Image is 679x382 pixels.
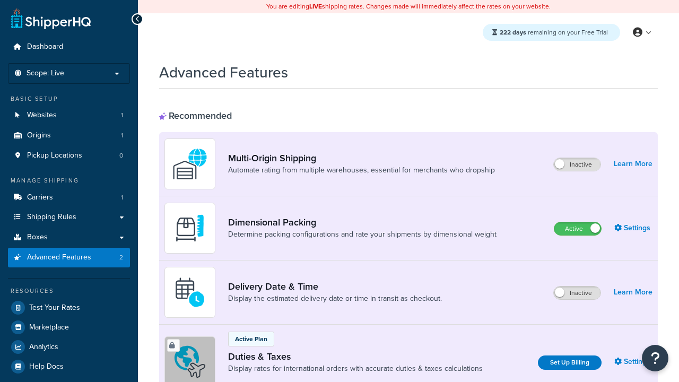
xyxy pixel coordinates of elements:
img: WatD5o0RtDAAAAAElFTkSuQmCC [171,145,208,183]
a: Set Up Billing [538,355,602,370]
div: Resources [8,286,130,296]
span: 1 [121,193,123,202]
span: Pickup Locations [27,151,82,160]
div: Manage Shipping [8,176,130,185]
a: Websites1 [8,106,130,125]
h1: Advanced Features [159,62,288,83]
a: Advanced Features2 [8,248,130,267]
span: 2 [119,253,123,262]
p: Active Plan [235,334,267,344]
a: Marketplace [8,318,130,337]
a: Help Docs [8,357,130,376]
button: Open Resource Center [642,345,668,371]
li: Origins [8,126,130,145]
a: Determine packing configurations and rate your shipments by dimensional weight [228,229,497,240]
a: Display the estimated delivery date or time in transit as checkout. [228,293,442,304]
strong: 222 days [500,28,526,37]
a: Dimensional Packing [228,216,497,228]
div: Recommended [159,110,232,121]
li: Websites [8,106,130,125]
span: remaining on your Free Trial [500,28,608,37]
a: Carriers1 [8,188,130,207]
li: Carriers [8,188,130,207]
img: gfkeb5ejjkALwAAAABJRU5ErkJggg== [171,274,208,311]
li: Pickup Locations [8,146,130,166]
a: Pickup Locations0 [8,146,130,166]
a: Duties & Taxes [228,351,483,362]
span: Websites [27,111,57,120]
a: Delivery Date & Time [228,281,442,292]
a: Multi-Origin Shipping [228,152,495,164]
span: Origins [27,131,51,140]
span: Help Docs [29,362,64,371]
span: Test Your Rates [29,303,80,312]
span: Analytics [29,343,58,352]
label: Active [554,222,601,235]
span: 1 [121,111,123,120]
span: Marketplace [29,323,69,332]
div: Basic Setup [8,94,130,103]
img: DTVBYsAAAAAASUVORK5CYII= [171,210,208,247]
span: Dashboard [27,42,63,51]
a: Analytics [8,337,130,357]
b: LIVE [309,2,322,11]
label: Inactive [554,158,600,171]
a: Automate rating from multiple warehouses, essential for merchants who dropship [228,165,495,176]
span: Boxes [27,233,48,242]
a: Dashboard [8,37,130,57]
a: Origins1 [8,126,130,145]
a: Display rates for international orders with accurate duties & taxes calculations [228,363,483,374]
a: Test Your Rates [8,298,130,317]
li: Advanced Features [8,248,130,267]
span: 1 [121,131,123,140]
a: Shipping Rules [8,207,130,227]
span: Carriers [27,193,53,202]
span: Advanced Features [27,253,91,262]
a: Boxes [8,228,130,247]
span: Shipping Rules [27,213,76,222]
a: Learn More [614,157,652,171]
a: Settings [614,221,652,236]
span: 0 [119,151,123,160]
a: Settings [614,354,652,369]
span: Scope: Live [27,69,64,78]
label: Inactive [554,286,600,299]
a: Learn More [614,285,652,300]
